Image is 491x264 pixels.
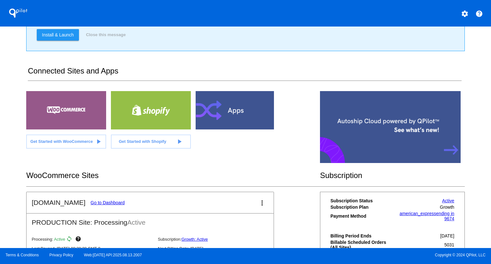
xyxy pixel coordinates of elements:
th: Subscription Plan [330,204,393,210]
th: Subscription Status [330,198,393,204]
h2: WooCommerce Sites [26,171,320,180]
a: Terms & Conditions [5,253,39,257]
p: Last Paused: [DATE] 08:38:28 GMT-8 [32,246,152,251]
mat-icon: help [475,10,483,18]
span: [DATE] [440,233,454,238]
mat-icon: play_arrow [175,138,183,145]
mat-icon: help [75,236,83,244]
span: Install & Launch [42,32,74,37]
a: Get Started with Shopify [111,135,191,149]
h2: Connected Sites and Apps [28,66,461,81]
th: Payment Method [330,211,393,221]
a: Active [442,198,454,203]
mat-icon: settings [461,10,469,18]
h1: QPilot [5,7,31,19]
h2: PRODUCTION Site: Processing [27,214,274,226]
a: Get Started with WooCommerce [26,135,106,149]
span: american_express [400,211,436,216]
span: Active [127,219,145,226]
p: Subscription: [158,237,279,242]
a: Install & Launch [37,29,79,41]
span: Get Started with Shopify [119,139,167,144]
a: Privacy Policy [50,253,74,257]
th: Billing Period Ends [330,233,393,239]
span: 5031 [444,242,454,247]
a: Web:[DATE] API:2025.08.13.2007 [84,253,142,257]
span: Growth [440,205,454,210]
p: Processing: [32,236,152,244]
mat-icon: sync [66,236,74,244]
h2: Subscription [320,171,465,180]
mat-icon: play_arrow [95,138,102,145]
span: Copyright © 2024 QPilot, LLC [251,253,486,257]
span: Active [54,237,65,242]
a: Go to Dashboard [90,200,125,205]
h2: [DOMAIN_NAME] [32,199,85,206]
th: Billable Scheduled Orders (All Sites) [330,239,393,250]
a: american_expressending in 9674 [400,211,454,221]
a: Growth: Active [182,237,208,242]
button: Close this message [84,29,128,41]
p: Next Billing Date: [DATE] [158,246,279,251]
span: Get Started with WooCommerce [30,139,93,144]
mat-icon: more_vert [258,199,266,207]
